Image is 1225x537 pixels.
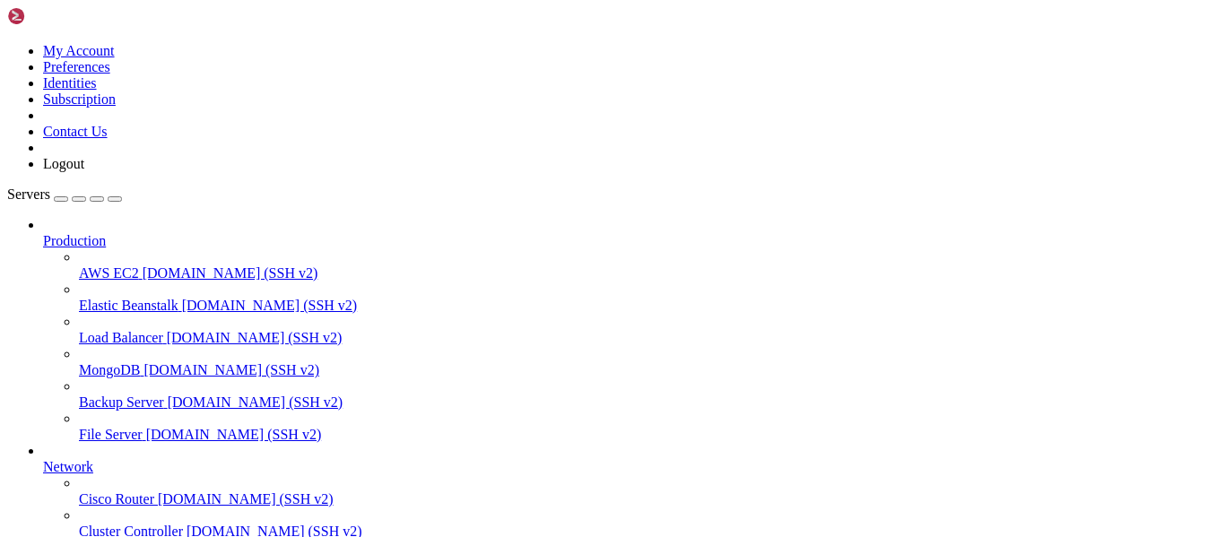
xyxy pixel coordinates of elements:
a: Logout [43,156,84,171]
a: Backup Server [DOMAIN_NAME] (SSH v2) [79,394,1218,411]
a: Contact Us [43,124,108,139]
span: [DOMAIN_NAME] (SSH v2) [158,491,334,507]
a: Preferences [43,59,110,74]
span: Elastic Beanstalk [79,298,178,313]
span: Production [43,233,106,248]
li: Elastic Beanstalk [DOMAIN_NAME] (SSH v2) [79,281,1218,314]
span: Load Balancer [79,330,163,345]
span: Cisco Router [79,491,154,507]
span: Servers [7,186,50,202]
span: Network [43,459,93,474]
a: Production [43,233,1218,249]
li: MongoDB [DOMAIN_NAME] (SSH v2) [79,346,1218,378]
a: AWS EC2 [DOMAIN_NAME] (SSH v2) [79,265,1218,281]
a: Load Balancer [DOMAIN_NAME] (SSH v2) [79,330,1218,346]
span: [DOMAIN_NAME] (SSH v2) [143,362,319,377]
a: Elastic Beanstalk [DOMAIN_NAME] (SSH v2) [79,298,1218,314]
a: Subscription [43,91,116,107]
span: File Server [79,427,143,442]
span: [DOMAIN_NAME] (SSH v2) [146,427,322,442]
li: Backup Server [DOMAIN_NAME] (SSH v2) [79,378,1218,411]
a: Servers [7,186,122,202]
a: My Account [43,43,115,58]
span: [DOMAIN_NAME] (SSH v2) [167,330,343,345]
li: File Server [DOMAIN_NAME] (SSH v2) [79,411,1218,443]
a: Cisco Router [DOMAIN_NAME] (SSH v2) [79,491,1218,507]
li: Production [43,217,1218,443]
li: Cisco Router [DOMAIN_NAME] (SSH v2) [79,475,1218,507]
a: File Server [DOMAIN_NAME] (SSH v2) [79,427,1218,443]
li: AWS EC2 [DOMAIN_NAME] (SSH v2) [79,249,1218,281]
a: MongoDB [DOMAIN_NAME] (SSH v2) [79,362,1218,378]
span: MongoDB [79,362,140,377]
a: Identities [43,75,97,91]
span: AWS EC2 [79,265,139,281]
a: Network [43,459,1218,475]
span: [DOMAIN_NAME] (SSH v2) [143,265,318,281]
img: Shellngn [7,7,110,25]
span: [DOMAIN_NAME] (SSH v2) [182,298,358,313]
span: [DOMAIN_NAME] (SSH v2) [168,394,343,410]
li: Load Balancer [DOMAIN_NAME] (SSH v2) [79,314,1218,346]
span: Backup Server [79,394,164,410]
